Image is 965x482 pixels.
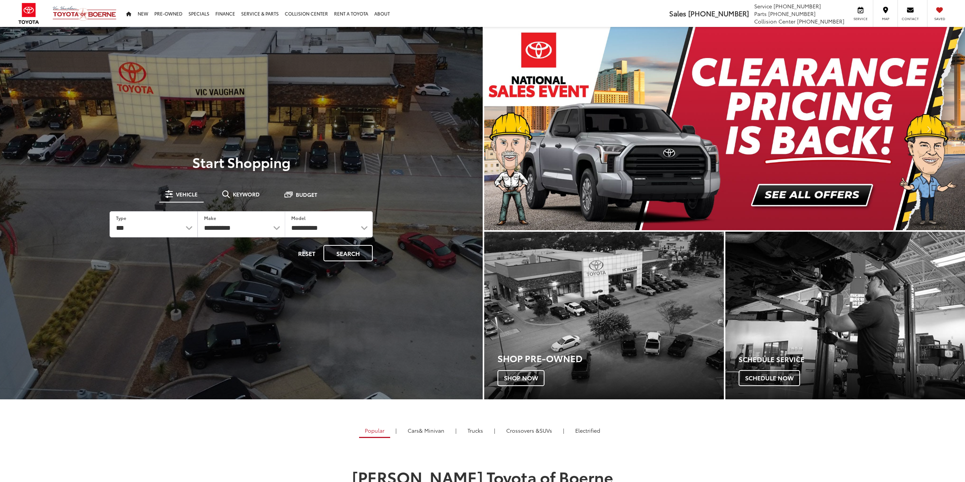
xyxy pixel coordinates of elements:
[292,245,322,261] button: Reset
[739,356,965,363] h4: Schedule Service
[484,232,724,400] div: Toyota
[492,427,497,434] li: |
[852,16,869,21] span: Service
[768,10,816,17] span: [PHONE_NUMBER]
[797,17,844,25] span: [PHONE_NUMBER]
[204,215,216,221] label: Make
[774,2,821,10] span: [PHONE_NUMBER]
[902,16,919,21] span: Contact
[931,16,948,21] span: Saved
[462,424,489,437] a: Trucks
[453,427,458,434] li: |
[296,192,317,197] span: Budget
[669,8,686,18] span: Sales
[176,192,198,197] span: Vehicle
[688,8,749,18] span: [PHONE_NUMBER]
[52,6,117,21] img: Vic Vaughan Toyota of Boerne
[501,424,558,437] a: SUVs
[893,42,965,215] button: Click to view next picture.
[877,16,894,21] span: Map
[484,232,724,400] a: Shop Pre-Owned Shop Now
[484,42,556,215] button: Click to view previous picture.
[506,427,540,434] span: Crossovers &
[394,427,399,434] li: |
[291,215,306,221] label: Model
[497,353,724,363] h3: Shop Pre-Owned
[570,424,606,437] a: Electrified
[754,2,772,10] span: Service
[323,245,373,261] button: Search
[754,17,796,25] span: Collision Center
[419,427,444,434] span: & Minivan
[402,424,450,437] a: Cars
[739,370,800,386] span: Schedule Now
[725,232,965,400] div: Toyota
[359,424,390,438] a: Popular
[32,154,451,170] p: Start Shopping
[233,192,260,197] span: Keyword
[497,370,544,386] span: Shop Now
[754,10,767,17] span: Parts
[725,232,965,400] a: Schedule Service Schedule Now
[116,215,126,221] label: Type
[561,427,566,434] li: |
